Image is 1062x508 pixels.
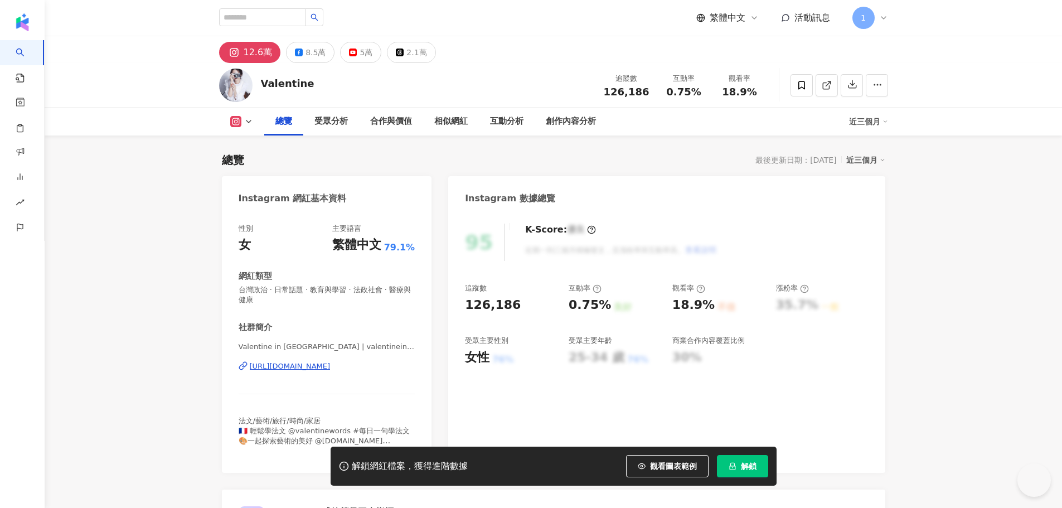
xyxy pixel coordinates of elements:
div: K-Score : [525,224,596,236]
div: 創作內容分析 [546,115,596,128]
div: 追蹤數 [604,73,649,84]
div: 繁體中文 [332,236,381,254]
div: 最後更新日期：[DATE] [755,156,836,165]
div: 2.1萬 [406,45,426,60]
div: 觀看率 [719,73,761,84]
div: 網紅類型 [239,270,272,282]
div: Instagram 網紅基本資料 [239,192,347,205]
div: 商業合作內容覆蓋比例 [672,336,745,346]
div: 受眾主要性別 [465,336,508,346]
div: 12.6萬 [244,45,273,60]
div: 觀看率 [672,283,705,293]
span: 觀看圖表範例 [650,462,697,471]
div: 漲粉率 [776,283,809,293]
span: rise [16,191,25,216]
span: 台灣政治 · 日常話題 · 教育與學習 · 法政社會 · 醫療與健康 [239,285,415,305]
div: 受眾分析 [314,115,348,128]
div: 受眾主要年齡 [569,336,612,346]
span: 18.9% [722,86,757,98]
span: lock [729,462,736,470]
span: 繁體中文 [710,12,745,24]
span: 活動訊息 [794,12,830,23]
div: 主要語言 [332,224,361,234]
div: 解鎖網紅檔案，獲得進階數據 [352,461,468,472]
div: 性別 [239,224,253,234]
span: 79.1% [384,241,415,254]
div: 總覽 [222,152,244,168]
div: 女性 [465,349,489,366]
span: 解鎖 [741,462,757,471]
button: 觀看圖表範例 [626,455,709,477]
div: 18.9% [672,297,715,314]
div: 社群簡介 [239,322,272,333]
button: 5萬 [340,42,381,63]
span: 法文/藝術/旅行/時尚/家居 🇫🇷 輕鬆學法文 @valentinewords #每日一句學法文 🎨一起探索藝術的美好 @[DOMAIN_NAME] 💌 [EMAIL_ADDRESS][DOMA... [239,417,410,456]
div: 5萬 [360,45,372,60]
div: 追蹤數 [465,283,487,293]
div: 互動分析 [490,115,523,128]
button: 8.5萬 [286,42,334,63]
span: Valentine in [GEOGRAPHIC_DATA] | valentineinparis [239,342,415,352]
button: 2.1萬 [387,42,435,63]
div: 近三個月 [846,153,885,167]
div: 近三個月 [849,113,888,130]
div: 互動率 [569,283,602,293]
div: 互動率 [663,73,705,84]
div: [URL][DOMAIN_NAME] [250,361,331,371]
a: [URL][DOMAIN_NAME] [239,361,415,371]
span: search [311,13,318,21]
div: Instagram 數據總覽 [465,192,555,205]
span: 1 [861,12,866,24]
img: KOL Avatar [219,69,253,102]
img: logo icon [13,13,31,31]
span: 0.75% [666,86,701,98]
button: 解鎖 [717,455,768,477]
div: 女 [239,236,251,254]
div: 8.5萬 [305,45,326,60]
div: 0.75% [569,297,611,314]
button: 12.6萬 [219,42,281,63]
div: 總覽 [275,115,292,128]
span: 126,186 [604,86,649,98]
a: search [16,40,38,84]
div: 126,186 [465,297,521,314]
div: Valentine [261,76,314,90]
div: 相似網紅 [434,115,468,128]
div: 合作與價值 [370,115,412,128]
